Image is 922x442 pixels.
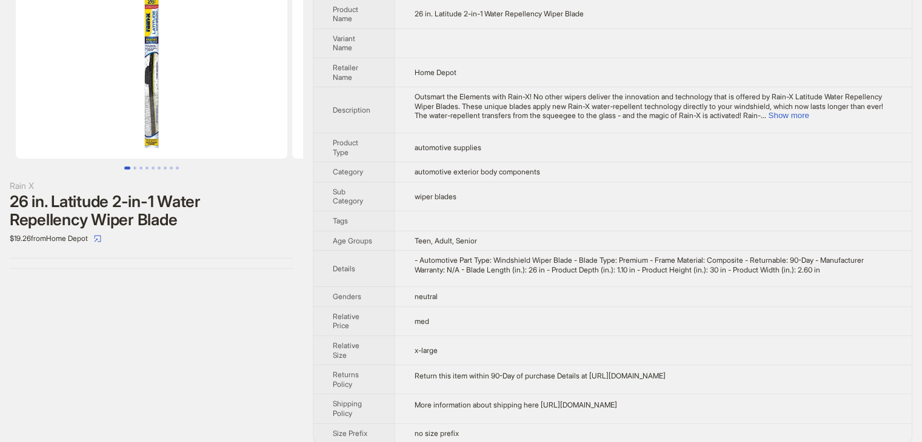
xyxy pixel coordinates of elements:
[139,167,142,170] button: Go to slide 3
[333,105,370,114] span: Description
[333,34,355,53] span: Variant Name
[10,229,293,248] div: $19.26 from Home Depot
[414,346,437,355] span: x-large
[414,400,892,410] div: More information about shipping here https://www.homedepot.com/c/About_Your_Online_Order
[414,192,456,201] span: wiper blades
[333,429,367,438] span: Size Prefix
[333,216,348,225] span: Tags
[333,236,372,245] span: Age Groups
[152,167,155,170] button: Go to slide 5
[10,193,293,229] div: 26 in. Latitude 2-in-1 Water Repellency Wiper Blade
[333,63,358,82] span: Retailer Name
[94,235,101,242] span: select
[414,256,892,274] div: - Automotive Part Type: Windshield Wiper Blade - Blade Type: Premium - Frame Material: Composite ...
[124,167,130,170] button: Go to slide 1
[760,111,766,120] span: ...
[10,179,293,193] div: Rain X
[158,167,161,170] button: Go to slide 6
[768,111,809,120] button: Expand
[333,341,359,360] span: Relative Size
[133,167,136,170] button: Go to slide 2
[414,236,476,245] span: Teen, Adult, Senior
[414,371,892,381] div: Return this item within 90-Day of purchase Details at https://www.homedepot.com/c/Return_Policy
[333,167,363,176] span: Category
[333,138,358,157] span: Product Type
[333,187,363,206] span: Sub Category
[164,167,167,170] button: Go to slide 7
[414,92,892,120] div: Outsmart the Elements with Rain-X! No other wipers deliver the innovation and technology that is ...
[170,167,173,170] button: Go to slide 8
[414,167,540,176] span: automotive exterior body components
[414,9,583,18] span: 26 in. Latitude 2-in-1 Water Repellency Wiper Blade
[176,167,179,170] button: Go to slide 9
[414,68,456,77] span: Home Depot
[333,264,355,273] span: Details
[333,399,362,418] span: Shipping Policy
[145,167,149,170] button: Go to slide 4
[414,143,481,152] span: automotive supplies
[414,429,458,438] span: no size prefix
[333,312,359,331] span: Relative Price
[414,292,437,301] span: neutral
[333,292,361,301] span: Genders
[333,370,359,389] span: Returns Policy
[414,92,883,120] span: Outsmart the Elements with Rain-X! No other wipers deliver the innovation and technology that is ...
[333,5,358,24] span: Product Name
[414,317,429,326] span: med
